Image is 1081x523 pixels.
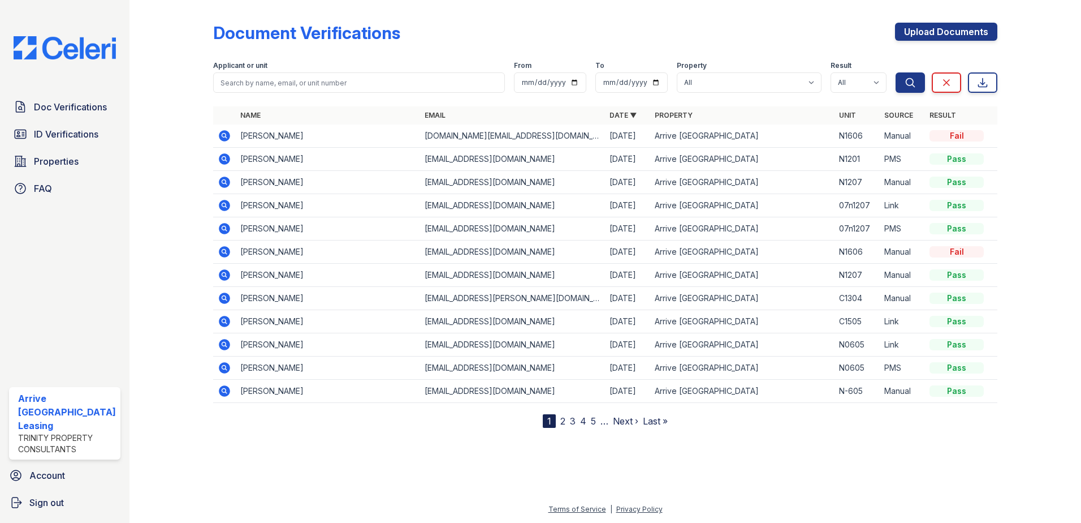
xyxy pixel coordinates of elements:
td: Arrive [GEOGRAPHIC_DATA] [650,287,835,310]
td: N1201 [834,148,880,171]
td: Arrive [GEOGRAPHIC_DATA] [650,171,835,194]
div: Fail [929,246,984,258]
td: Arrive [GEOGRAPHIC_DATA] [650,241,835,264]
td: [DATE] [605,380,650,403]
td: Manual [880,264,925,287]
span: Sign out [29,496,64,509]
td: [DATE] [605,217,650,241]
td: [EMAIL_ADDRESS][DOMAIN_NAME] [420,333,605,357]
div: Pass [929,293,984,304]
td: [DATE] [605,357,650,380]
td: C1505 [834,310,880,333]
button: Sign out [5,491,125,514]
a: Upload Documents [895,23,997,41]
td: [PERSON_NAME] [236,148,421,171]
td: [DATE] [605,287,650,310]
label: Property [677,61,707,70]
a: 2 [560,415,565,427]
td: Manual [880,287,925,310]
td: Arrive [GEOGRAPHIC_DATA] [650,125,835,148]
td: N1207 [834,171,880,194]
img: CE_Logo_Blue-a8612792a0a2168367f1c8372b55b34899dd931a85d93a1a3d3e32e68fde9ad4.png [5,36,125,59]
a: Account [5,464,125,487]
td: Manual [880,125,925,148]
td: Link [880,310,925,333]
td: Link [880,194,925,217]
td: [PERSON_NAME] [236,217,421,241]
td: PMS [880,357,925,380]
label: Applicant or unit [213,61,267,70]
a: Unit [839,111,856,119]
div: Pass [929,316,984,327]
div: Fail [929,130,984,142]
div: Trinity Property Consultants [18,432,116,455]
a: Date ▼ [609,111,637,119]
td: [PERSON_NAME] [236,310,421,333]
div: Pass [929,200,984,211]
td: [PERSON_NAME] [236,357,421,380]
a: Result [929,111,956,119]
input: Search by name, email, or unit number [213,72,505,93]
td: [EMAIL_ADDRESS][PERSON_NAME][DOMAIN_NAME] [420,287,605,310]
td: Manual [880,380,925,403]
div: Pass [929,223,984,234]
td: [DATE] [605,241,650,264]
td: [PERSON_NAME] [236,241,421,264]
span: ID Verifications [34,127,98,141]
td: [DATE] [605,171,650,194]
div: Pass [929,269,984,281]
span: FAQ [34,182,52,195]
td: Arrive [GEOGRAPHIC_DATA] [650,194,835,217]
td: Arrive [GEOGRAPHIC_DATA] [650,148,835,171]
a: Privacy Policy [616,505,663,513]
div: Pass [929,385,984,397]
td: [DATE] [605,333,650,357]
div: 1 [543,414,556,428]
td: [DOMAIN_NAME][EMAIL_ADDRESS][DOMAIN_NAME] [420,125,605,148]
td: [EMAIL_ADDRESS][DOMAIN_NAME] [420,380,605,403]
td: PMS [880,148,925,171]
a: Properties [9,150,120,173]
td: N0605 [834,357,880,380]
td: [EMAIL_ADDRESS][DOMAIN_NAME] [420,148,605,171]
td: [PERSON_NAME] [236,380,421,403]
td: [DATE] [605,310,650,333]
a: Property [655,111,693,119]
td: Manual [880,241,925,264]
td: [DATE] [605,194,650,217]
a: 4 [580,415,586,427]
td: Arrive [GEOGRAPHIC_DATA] [650,357,835,380]
td: Manual [880,171,925,194]
td: Arrive [GEOGRAPHIC_DATA] [650,380,835,403]
td: [EMAIL_ADDRESS][DOMAIN_NAME] [420,194,605,217]
div: Pass [929,339,984,350]
td: [DATE] [605,125,650,148]
div: Pass [929,362,984,374]
label: From [514,61,531,70]
td: [PERSON_NAME] [236,125,421,148]
td: [PERSON_NAME] [236,287,421,310]
span: … [600,414,608,428]
td: C1304 [834,287,880,310]
td: N0605 [834,333,880,357]
td: Arrive [GEOGRAPHIC_DATA] [650,310,835,333]
td: 07n1207 [834,217,880,241]
td: Link [880,333,925,357]
td: 07n1207 [834,194,880,217]
td: [EMAIL_ADDRESS][DOMAIN_NAME] [420,310,605,333]
td: Arrive [GEOGRAPHIC_DATA] [650,217,835,241]
span: Doc Verifications [34,100,107,114]
td: [EMAIL_ADDRESS][DOMAIN_NAME] [420,217,605,241]
td: [EMAIL_ADDRESS][DOMAIN_NAME] [420,171,605,194]
td: [DATE] [605,264,650,287]
a: Next › [613,415,638,427]
td: Arrive [GEOGRAPHIC_DATA] [650,264,835,287]
a: Doc Verifications [9,96,120,118]
td: Arrive [GEOGRAPHIC_DATA] [650,333,835,357]
div: Document Verifications [213,23,400,43]
div: Arrive [GEOGRAPHIC_DATA] Leasing [18,392,116,432]
a: 5 [591,415,596,427]
a: ID Verifications [9,123,120,145]
div: Pass [929,177,984,188]
span: Properties [34,155,79,168]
